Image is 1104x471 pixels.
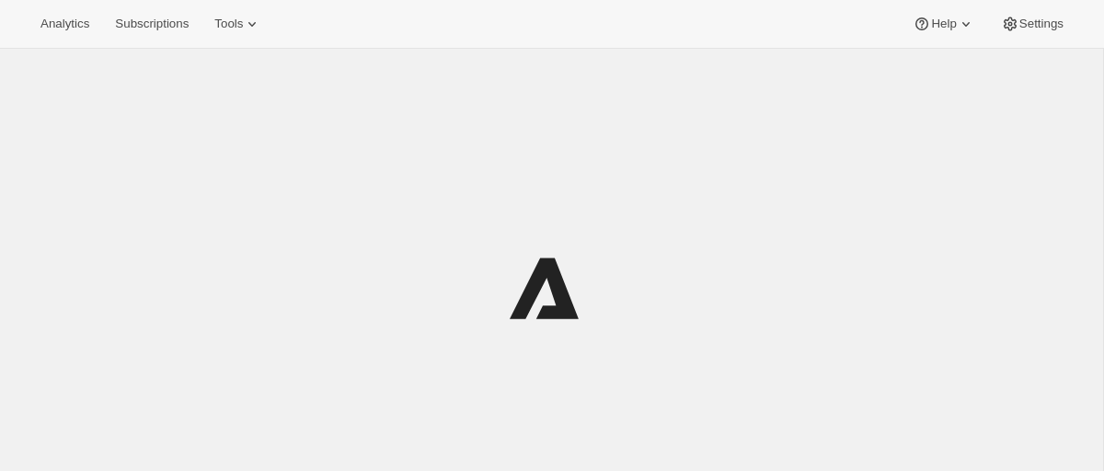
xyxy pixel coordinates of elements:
button: Analytics [29,11,100,37]
span: Analytics [40,17,89,31]
span: Settings [1019,17,1064,31]
button: Help [902,11,985,37]
span: Tools [214,17,243,31]
button: Tools [203,11,272,37]
span: Help [931,17,956,31]
span: Subscriptions [115,17,189,31]
button: Subscriptions [104,11,200,37]
button: Settings [990,11,1075,37]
